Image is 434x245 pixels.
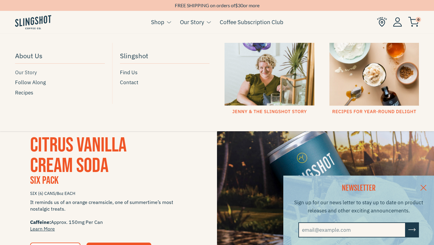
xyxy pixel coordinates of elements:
[416,17,421,22] span: 0
[120,68,210,77] a: Find Us
[120,49,210,64] a: Slingshot
[298,222,406,237] input: email@example.com
[15,89,105,97] a: Recipes
[235,2,238,8] span: $
[15,50,42,61] span: About Us
[377,17,387,27] img: Find Us
[180,17,204,27] a: Our Story
[238,2,243,8] span: 30
[30,174,58,187] span: Six Pack
[408,17,419,27] img: cart
[291,199,426,215] p: Sign up for our news letter to stay up to date on product releases and other exciting announcements.
[151,17,164,27] a: Shop
[15,78,105,87] a: Follow Along
[408,18,419,26] a: 0
[30,133,127,178] span: CITRUS VANILLA CREAM SODA
[393,17,402,27] img: Account
[120,78,138,87] span: Contact
[120,50,148,61] span: Slingshot
[220,17,283,27] a: Coffee Subscription Club
[120,78,210,87] a: Contact
[291,183,426,193] h2: NEWSLETTER
[15,78,46,87] span: Follow Along
[15,68,105,77] a: Our Story
[120,68,137,77] span: Find Us
[15,89,33,97] span: Recipes
[15,68,37,77] span: Our Story
[15,49,105,64] a: About Us
[30,133,127,178] a: CITRUS VANILLACREAM SODA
